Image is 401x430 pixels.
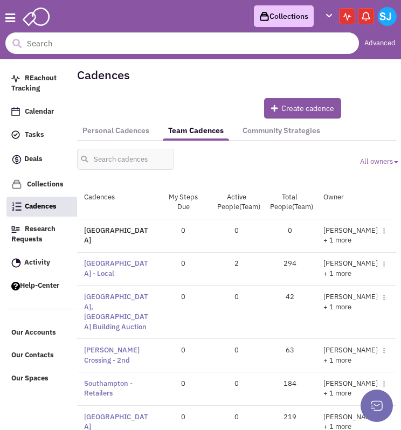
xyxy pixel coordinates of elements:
span: + 1 more [323,389,351,398]
div: 0 [157,259,210,269]
img: Cadences_logo.png [12,202,22,211]
img: editmenu [383,228,385,234]
div: 0 [157,379,210,389]
a: Our Accounts [6,323,80,343]
div: 0 [210,379,264,389]
img: icon-collection-lavender.png [11,179,22,190]
a: [PERSON_NAME] Crossing - 2nd [84,345,140,365]
span: Collections [27,179,64,188]
span: Activity [24,258,50,267]
div: Total People(Team) [263,192,316,212]
div: Active People(Team) [210,192,264,212]
img: Sarah Jones [378,7,397,26]
div: 63 [263,345,316,356]
a: Advanced [364,38,396,48]
a: Our Contacts [6,345,80,366]
div: 0 [210,345,264,356]
a: Sarah Jones [377,7,396,26]
img: icon-tasks.png [11,130,20,139]
a: Our Spaces [6,369,80,389]
span: Our Accounts [11,328,56,337]
span: Cadences [25,202,57,211]
a: Deals [6,148,80,171]
a: [GEOGRAPHIC_DATA] [84,226,148,245]
a: [GEOGRAPHIC_DATA], [GEOGRAPHIC_DATA] Building Auction [84,292,148,331]
span: Tasks [25,130,44,139]
div: 0 [157,412,210,422]
div: 0 [263,226,316,236]
img: editmenu [383,295,385,301]
img: icon-deals.svg [11,153,22,166]
span: + 1 more [323,269,351,278]
span: + 1 more [323,235,351,245]
a: Collections [254,5,314,27]
img: editmenu [383,261,385,267]
div: [PERSON_NAME] [323,379,373,399]
a: All owners [360,157,398,166]
button: Create cadence [264,98,341,119]
span: REachout Tracking [11,73,57,93]
a: Personal Cadences [77,121,155,141]
a: Collections [6,174,80,195]
div: [PERSON_NAME] [323,292,373,312]
div: 0 [210,292,264,302]
div: [PERSON_NAME] [323,226,373,246]
a: Activity [6,253,80,273]
img: editmenu [383,348,385,353]
div: 184 [263,379,316,389]
a: Help-Center [6,276,80,296]
a: Cadences [6,197,80,217]
a: [GEOGRAPHIC_DATA] - Local [84,259,148,278]
h2: Cadences [77,70,130,80]
img: editmenu [383,381,385,387]
a: REachout Tracking [6,68,80,99]
a: Community Strategies [237,121,326,141]
a: Tasks [6,125,80,145]
a: Southampton - Retailers [84,379,133,398]
div: [PERSON_NAME] [323,259,373,279]
div: Owner [316,192,396,203]
div: 0 [210,412,264,422]
div: 2 [210,259,264,269]
span: Research Requests [11,225,56,244]
img: Calendar.png [11,107,20,116]
a: Team Cadences [163,121,229,141]
span: Our Contacts [11,351,54,360]
div: 294 [263,259,316,269]
input: Search cadences [77,149,174,170]
span: + 1 more [323,356,351,365]
span: + 1 more [323,302,351,311]
div: [PERSON_NAME] [323,345,373,365]
span: Calendar [25,107,54,116]
a: Research Requests [6,219,80,250]
img: Research.png [11,226,20,233]
input: Search [5,32,359,54]
div: 0 [157,226,210,236]
span: Our Spaces [11,374,49,383]
img: icon-collection-lavender-black.svg [259,11,269,22]
div: 0 [157,345,210,356]
div: 0 [210,226,264,236]
div: My Steps Due [157,192,210,212]
img: SmartAdmin [23,5,50,26]
img: Activity.png [11,258,21,268]
a: Calendar [6,102,80,122]
div: 0 [157,292,210,302]
img: help.png [11,282,20,290]
div: 42 [263,292,316,302]
div: Cadences [77,192,157,203]
div: 219 [263,412,316,422]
